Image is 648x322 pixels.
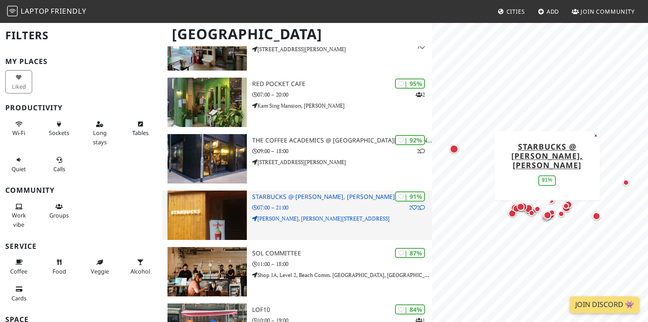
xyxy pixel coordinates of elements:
[556,209,566,219] div: Map marker
[93,129,107,146] span: Long stays
[86,117,113,149] button: Long stays
[409,203,425,212] p: 2 2
[252,80,432,88] h3: Red Pocket Cafe
[546,195,556,206] div: Map marker
[46,117,73,140] button: Sockets
[252,271,432,279] p: Shop 1A, Level 2, Beach Comm. [GEOGRAPHIC_DATA], [GEOGRAPHIC_DATA]
[49,129,69,137] span: Power sockets
[417,147,425,155] p: 2
[252,193,432,201] h3: Starbucks @ [PERSON_NAME], [PERSON_NAME]
[162,134,432,183] a: The Coffee Academics @ Sai Yuen Lane | 92% 2 The Coffee Academics @ [GEOGRAPHIC_DATA][PERSON_NAME...
[53,165,65,173] span: Video/audio calls
[561,201,571,211] div: Map marker
[544,209,557,221] div: Map marker
[541,210,553,222] div: Map marker
[395,248,425,258] div: | 87%
[547,207,557,218] div: Map marker
[162,191,432,240] a: Starbucks @ Wan Chai, Hennessy Rd | 91% 22 Starbucks @ [PERSON_NAME], [PERSON_NAME] 07:00 – 21:00...
[570,296,639,313] a: Join Discord 👾
[168,247,247,296] img: SOL Committee
[91,267,109,275] span: Veggie
[416,90,425,99] p: 2
[168,134,247,183] img: The Coffee Academics @ Sai Yuen Lane
[46,255,73,278] button: Food
[130,267,150,275] span: Alcohol
[46,153,73,176] button: Calls
[591,210,602,222] div: Map marker
[538,175,556,185] div: 91%
[532,204,543,214] div: Map marker
[534,4,563,19] a: Add
[517,201,529,213] div: Map marker
[581,7,635,15] span: Join Community
[5,255,32,278] button: Coffee
[494,4,529,19] a: Cities
[5,282,32,305] button: Cards
[11,294,26,302] span: Credit cards
[252,101,432,110] p: Kam Sing Mansion, [PERSON_NAME]
[86,255,113,278] button: Veggie
[5,22,157,49] h2: Filters
[395,304,425,315] div: | 84%
[12,211,26,228] span: People working
[132,129,149,137] span: Work-friendly tables
[545,192,555,202] div: Map marker
[592,131,600,141] button: Close popup
[395,191,425,202] div: | 91%
[21,6,49,16] span: Laptop
[515,201,526,213] div: Map marker
[5,57,157,66] h3: My Places
[162,78,432,127] a: Red Pocket Cafe | 95% 2 Red Pocket Cafe 07:00 – 20:00 Kam Sing Mansion, [PERSON_NAME]
[252,260,432,268] p: 11:00 – 18:00
[252,214,432,223] p: [PERSON_NAME], [PERSON_NAME][STREET_ADDRESS]
[168,78,247,127] img: Red Pocket Cafe
[252,137,432,144] h3: The Coffee Academics @ [GEOGRAPHIC_DATA][PERSON_NAME]
[10,267,27,275] span: Coffee
[523,204,535,217] div: Map marker
[127,117,154,140] button: Tables
[547,7,559,15] span: Add
[511,203,522,214] div: Map marker
[162,247,432,296] a: SOL Committee | 87% SOL Committee 11:00 – 18:00 Shop 1A, Level 2, Beach Comm. [GEOGRAPHIC_DATA], ...
[252,250,432,257] h3: SOL Committee
[560,202,573,214] div: Map marker
[5,199,32,232] button: Work vibe
[5,117,32,140] button: Wi-Fi
[127,255,154,278] button: Alcohol
[522,202,535,215] div: Map marker
[511,141,583,170] a: Starbucks @ [PERSON_NAME], [PERSON_NAME]
[516,203,527,213] div: Map marker
[568,4,638,19] a: Join Community
[252,158,432,166] p: [STREET_ADDRESS][PERSON_NAME]
[509,202,521,213] div: Map marker
[5,242,157,251] h3: Service
[52,267,66,275] span: Food
[5,153,32,176] button: Quiet
[51,6,86,16] span: Friendly
[526,208,537,218] div: Map marker
[506,208,518,219] div: Map marker
[252,306,432,314] h3: Lof10
[12,129,25,137] span: Stable Wi-Fi
[542,210,553,221] div: Map marker
[448,143,460,155] div: Map marker
[165,22,431,46] h1: [GEOGRAPHIC_DATA]
[540,211,551,223] div: Map marker
[395,135,425,145] div: | 92%
[7,6,18,16] img: LaptopFriendly
[7,4,86,19] a: LaptopFriendly LaptopFriendly
[252,147,432,155] p: 09:00 – 18:00
[11,165,26,173] span: Quiet
[506,7,525,15] span: Cities
[395,79,425,89] div: | 95%
[49,211,69,219] span: Group tables
[46,199,73,223] button: Groups
[5,104,157,112] h3: Productivity
[168,191,247,240] img: Starbucks @ Wan Chai, Hennessy Rd
[621,177,631,188] div: Map marker
[5,186,157,195] h3: Community
[252,203,432,212] p: 07:00 – 21:00
[252,90,432,99] p: 07:00 – 20:00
